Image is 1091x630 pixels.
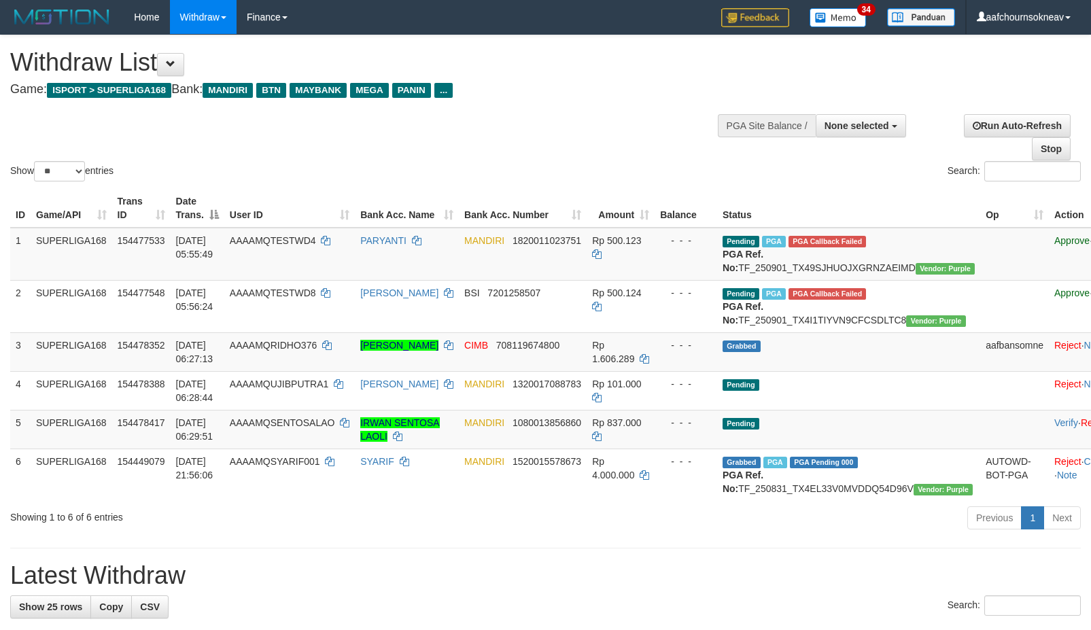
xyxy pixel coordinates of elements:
td: aafbansomne [980,332,1049,371]
a: IRWAN SENTOSA LAOLI [360,417,439,442]
a: [PERSON_NAME] [360,340,438,351]
th: Status [717,189,980,228]
span: MANDIRI [464,235,504,246]
a: Stop [1032,137,1071,160]
span: Grabbed [723,340,761,352]
td: 2 [10,280,31,332]
span: [DATE] 06:27:13 [176,340,213,364]
span: Show 25 rows [19,601,82,612]
span: AAAAMQSYARIF001 [230,456,320,467]
span: PGA Pending [790,457,858,468]
a: Reject [1054,340,1081,351]
span: Copy [99,601,123,612]
a: Copy [90,595,132,618]
span: ISPORT > SUPERLIGA168 [47,83,171,98]
a: Note [1057,470,1077,480]
span: CIMB [464,340,488,351]
span: CSV [140,601,160,612]
span: 34 [857,3,876,16]
span: 154478352 [118,340,165,351]
span: Marked by aafmaleo [762,236,786,247]
span: MANDIRI [203,83,253,98]
th: Op: activate to sort column ascending [980,189,1049,228]
span: PGA Error [789,288,866,300]
label: Search: [948,595,1081,616]
span: Rp 1.606.289 [592,340,634,364]
td: SUPERLIGA168 [31,449,112,501]
input: Search: [984,161,1081,181]
a: Show 25 rows [10,595,91,618]
span: AAAAMQTESTWD8 [230,287,316,298]
h1: Withdraw List [10,49,714,76]
td: SUPERLIGA168 [31,280,112,332]
th: User ID: activate to sort column ascending [224,189,355,228]
span: [DATE] 21:56:06 [176,456,213,480]
span: AAAAMQUJIBPUTRA1 [230,379,328,389]
td: SUPERLIGA168 [31,371,112,410]
td: TF_250831_TX4EL33V0MVDDQ54D96V [717,449,980,501]
b: PGA Ref. No: [723,301,763,326]
a: Verify [1054,417,1078,428]
span: Copy 1320017088783 to clipboard [513,379,581,389]
b: PGA Ref. No: [723,249,763,273]
span: AAAAMQTESTWD4 [230,235,316,246]
span: AAAAMQSENTOSALAO [230,417,335,428]
td: 4 [10,371,31,410]
th: ID [10,189,31,228]
input: Search: [984,595,1081,616]
span: Rp 500.124 [592,287,641,298]
a: [PERSON_NAME] [360,379,438,389]
th: Date Trans.: activate to sort column descending [171,189,224,228]
th: Balance [655,189,717,228]
td: TF_250901_TX49SJHUOJXGRNZAEIMD [717,228,980,281]
a: Next [1043,506,1081,529]
span: 154478388 [118,379,165,389]
td: 5 [10,410,31,449]
span: Marked by aafmaleo [762,288,786,300]
span: Vendor URL: https://trx4.1velocity.biz [916,263,975,275]
td: AUTOWD-BOT-PGA [980,449,1049,501]
span: AAAAMQRIDHO376 [230,340,317,351]
td: SUPERLIGA168 [31,228,112,281]
span: Copy 7201258507 to clipboard [487,287,540,298]
div: Showing 1 to 6 of 6 entries [10,505,445,524]
a: CSV [131,595,169,618]
th: Amount: activate to sort column ascending [587,189,655,228]
td: SUPERLIGA168 [31,332,112,371]
div: PGA Site Balance / [718,114,816,137]
span: 154449079 [118,456,165,467]
a: PARYANTI [360,235,406,246]
th: Trans ID: activate to sort column ascending [112,189,171,228]
span: Grabbed [723,457,761,468]
span: Marked by aafchoeunmanni [763,457,787,468]
span: 154478417 [118,417,165,428]
div: - - - [660,338,712,352]
a: 1 [1021,506,1044,529]
a: Reject [1054,379,1081,389]
span: BTN [256,83,286,98]
span: PANIN [392,83,431,98]
a: Reject [1054,456,1081,467]
span: Copy 1820011023751 to clipboard [513,235,581,246]
span: [DATE] 05:55:49 [176,235,213,260]
td: TF_250901_TX4I1TIYVN9CFCSDLTC8 [717,280,980,332]
label: Show entries [10,161,114,181]
span: None selected [825,120,889,131]
span: MANDIRI [464,456,504,467]
h4: Game: Bank: [10,83,714,97]
span: Rp 837.000 [592,417,641,428]
span: Pending [723,379,759,391]
span: Pending [723,288,759,300]
span: PGA Error [789,236,866,247]
a: [PERSON_NAME] [360,287,438,298]
div: - - - [660,377,712,391]
img: panduan.png [887,8,955,27]
span: Pending [723,418,759,430]
span: 154477533 [118,235,165,246]
label: Search: [948,161,1081,181]
th: Bank Acc. Number: activate to sort column ascending [459,189,587,228]
div: - - - [660,286,712,300]
span: MEGA [350,83,389,98]
span: 154477548 [118,287,165,298]
td: 3 [10,332,31,371]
